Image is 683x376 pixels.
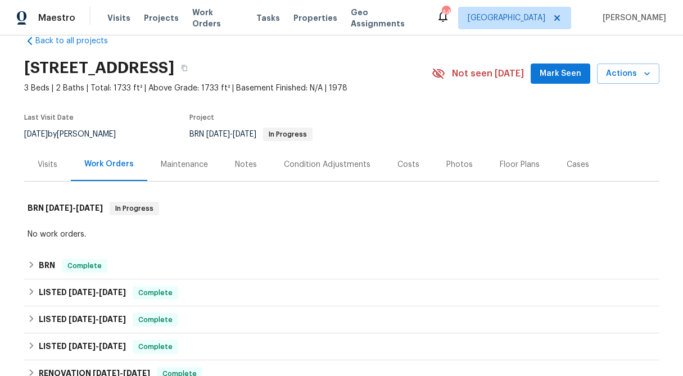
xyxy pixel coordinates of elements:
span: [DATE] [206,130,230,138]
span: [DATE] [233,130,256,138]
span: Complete [134,314,177,325]
div: LISTED [DATE]-[DATE]Complete [24,279,659,306]
button: Mark Seen [531,64,590,84]
span: [DATE] [69,342,96,350]
h6: LISTED [39,286,126,300]
h6: BRN [39,259,55,273]
span: - [69,315,126,323]
div: LISTED [DATE]-[DATE]Complete [24,306,659,333]
div: Cases [567,159,589,170]
span: - [69,342,126,350]
a: Back to all projects [24,35,132,47]
h6: BRN [28,202,103,215]
span: - [46,204,103,212]
h6: LISTED [39,313,126,327]
span: Project [189,114,214,121]
span: [PERSON_NAME] [598,12,666,24]
span: [DATE] [69,315,96,323]
h2: [STREET_ADDRESS] [24,62,174,74]
span: Maestro [38,12,75,24]
span: Complete [134,341,177,352]
span: Work Orders [192,7,243,29]
span: Properties [293,12,337,24]
div: Work Orders [84,158,134,170]
span: BRN [189,130,313,138]
span: In Progress [264,131,311,138]
div: Condition Adjustments [284,159,370,170]
div: Floor Plans [500,159,540,170]
span: [DATE] [99,342,126,350]
div: BRN [DATE]-[DATE]In Progress [24,191,659,226]
span: Geo Assignments [351,7,423,29]
span: 3 Beds | 2 Baths | Total: 1733 ft² | Above Grade: 1733 ft² | Basement Finished: N/A | 1978 [24,83,432,94]
div: LISTED [DATE]-[DATE]Complete [24,333,659,360]
span: Mark Seen [540,67,581,81]
span: [DATE] [99,315,126,323]
span: [DATE] [76,204,103,212]
div: BRN Complete [24,252,659,279]
span: - [69,288,126,296]
div: Visits [38,159,57,170]
button: Actions [597,64,659,84]
span: Complete [134,287,177,298]
div: Notes [235,159,257,170]
h6: LISTED [39,340,126,354]
span: Actions [606,67,650,81]
span: [DATE] [69,288,96,296]
div: Costs [397,159,419,170]
span: [DATE] [99,288,126,296]
span: [DATE] [24,130,48,138]
span: In Progress [111,203,158,214]
span: [DATE] [46,204,73,212]
div: No work orders. [28,229,656,240]
span: - [206,130,256,138]
div: Maintenance [161,159,208,170]
span: Tasks [256,14,280,22]
span: Projects [144,12,179,24]
div: 44 [442,7,450,18]
div: Photos [446,159,473,170]
span: Not seen [DATE] [452,68,524,79]
div: by [PERSON_NAME] [24,128,129,141]
span: Complete [63,260,106,271]
span: Last Visit Date [24,114,74,121]
span: Visits [107,12,130,24]
span: [GEOGRAPHIC_DATA] [468,12,545,24]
